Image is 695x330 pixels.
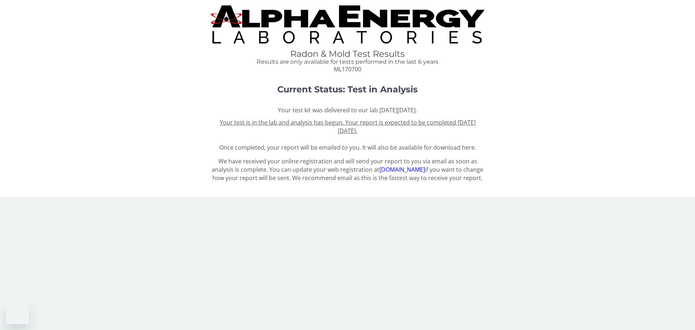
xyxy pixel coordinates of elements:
p: We have received your online registration and will send your report to you via email as soon as a... [211,157,484,182]
a: [DOMAIN_NAME] [379,166,425,174]
span: ML170700 [334,65,361,73]
h1: Radon & Mold Test Results [211,49,484,59]
iframe: Button to launch messaging window, conversation in progress [6,301,29,324]
p: Your test kit was delivered to our lab [DATE][DATE]. [211,106,484,114]
h4: Results are only available for tests performed in the last 6 years [211,59,484,65]
span: Once completed, your report will be emailed to you. It will also be available for download here. [219,118,476,151]
strong: Current Status: Test in Analysis [277,84,418,95]
u: Your test is in the lab and analysis has begun. Your report is expected to be completed [DATE][DA... [220,118,476,135]
img: TightCrop.jpg [211,5,484,43]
